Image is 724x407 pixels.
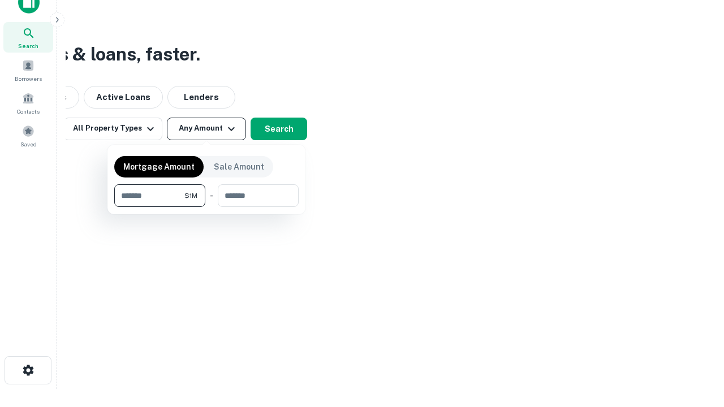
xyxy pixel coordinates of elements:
[184,190,197,201] span: $1M
[210,184,213,207] div: -
[667,317,724,371] iframe: Chat Widget
[214,161,264,173] p: Sale Amount
[123,161,195,173] p: Mortgage Amount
